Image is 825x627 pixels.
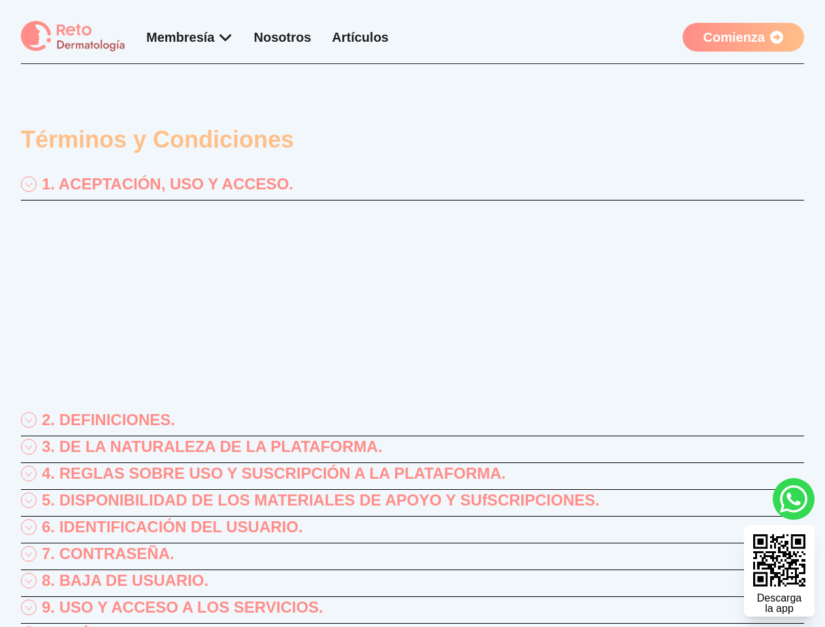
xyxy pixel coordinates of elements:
p: 9. USO Y ACCESO A LOS SERVICIOS. [42,597,323,618]
p: 6. IDENTIFICACIÓN DEL USUARIO. [42,517,303,538]
p: 4. REGLAS SOBRE USO Y SUSCRIPCIÓN A LA PLATAFORMA. [42,463,506,484]
div: Membresía [146,28,233,46]
p: 3. DE LA NATURALEZA DE LA PLATAFORMA. [42,436,382,457]
a: Nosotros [254,30,312,44]
p: 8. BAJA DE USUARIO. [42,570,208,591]
p: 5. DISPONIBILIDAD DE LOS MATERIALES DE APOYO Y SUfSCRIPCIONES. [42,490,600,511]
a: Comienza [683,23,804,52]
h1: Términos y Condiciones [21,127,804,153]
div: Descarga la app [757,593,801,614]
p: 2. DEFINICIONES. [42,410,175,430]
p: 7. CONTRASEÑA. [42,543,174,564]
a: Artículos [332,30,389,44]
p: 1. ACEPTACIÓN, USO Y ACCESO. [42,174,293,195]
img: logo Reto dermatología [21,21,125,53]
a: whatsapp button [773,478,815,520]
